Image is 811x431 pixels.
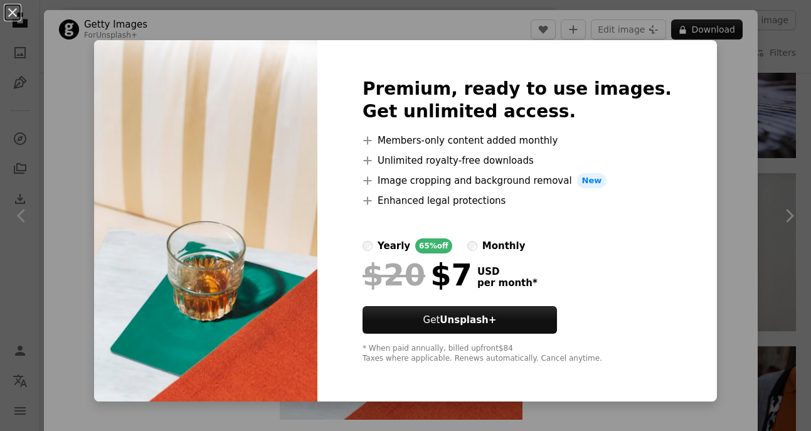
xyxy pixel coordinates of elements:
[363,153,672,168] li: Unlimited royalty-free downloads
[363,344,672,364] div: * When paid annually, billed upfront $84 Taxes where applicable. Renews automatically. Cancel any...
[577,173,607,188] span: New
[467,241,477,251] input: monthly
[363,258,425,291] span: $20
[363,241,373,251] input: yearly65%off
[94,40,317,402] img: premium_photo-1661322649226-1dd67d1148cf
[440,314,496,326] strong: Unsplash+
[477,266,538,277] span: USD
[363,306,557,334] button: GetUnsplash+
[415,238,452,253] div: 65% off
[477,277,538,289] span: per month *
[363,78,672,123] h2: Premium, ready to use images. Get unlimited access.
[378,238,410,253] div: yearly
[363,173,672,188] li: Image cropping and background removal
[363,133,672,148] li: Members-only content added monthly
[482,238,526,253] div: monthly
[363,193,672,208] li: Enhanced legal protections
[363,258,472,291] div: $7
